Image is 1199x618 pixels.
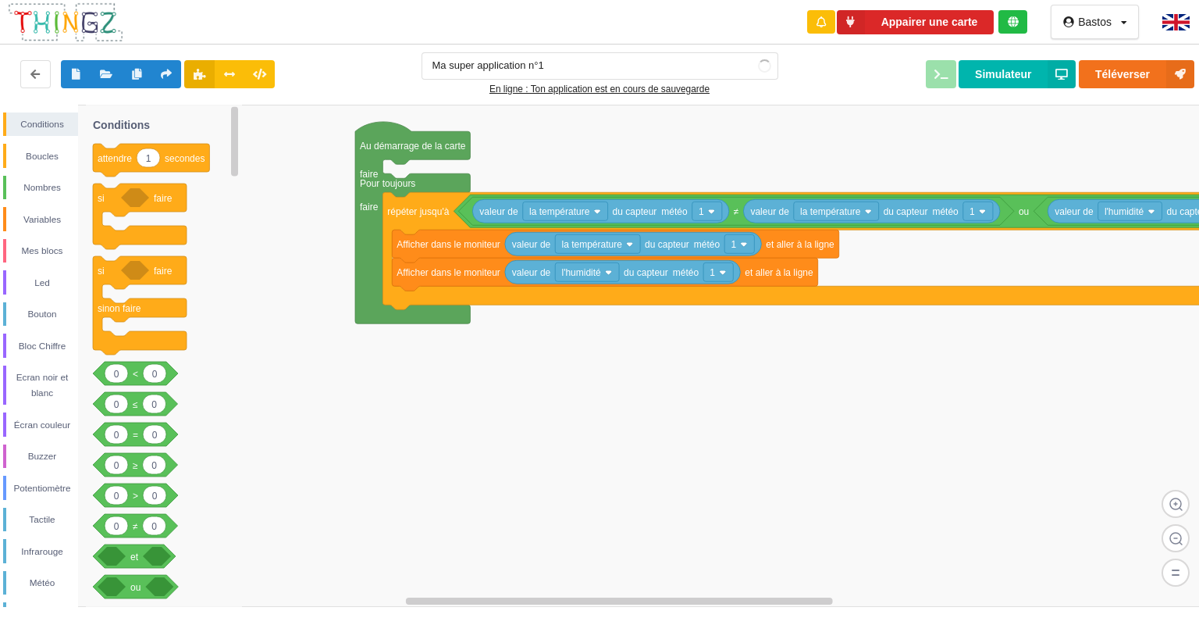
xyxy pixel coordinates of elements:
[6,370,78,401] div: Ecran noir et blanc
[397,239,500,250] text: Afficher dans le moniteur
[133,369,138,380] text: <
[7,2,124,43] img: thingz_logo.png
[998,10,1027,34] div: Tu es connecté au serveur de création de Thingz
[146,153,151,164] text: 1
[837,10,994,34] button: Appairer une carte
[6,306,78,322] div: Bouton
[1105,206,1144,217] text: l'humidité
[422,81,778,97] div: En ligne : Ton application est en cours de sauvegarde
[114,369,119,380] text: 0
[360,178,415,189] text: Pour toujours
[98,153,132,164] text: attendre
[6,243,78,259] div: Mes blocs
[114,399,119,410] text: 0
[529,206,590,217] text: la température
[959,60,1076,88] button: Simulateur
[673,267,699,278] text: météo
[479,206,518,217] text: valeur de
[699,206,704,217] text: 1
[6,148,78,164] div: Boucles
[152,369,158,380] text: 0
[734,206,739,217] text: ≠
[151,399,157,410] text: 0
[645,239,689,250] text: du capteur
[6,275,78,291] div: Led
[152,430,158,441] text: 0
[114,430,119,441] text: 0
[745,267,813,278] text: et aller à la ligne
[6,212,78,227] div: Variables
[360,141,466,152] text: Au démarrage de la carte
[165,153,205,164] text: secondes
[661,206,688,217] text: météo
[154,266,173,277] text: faire
[512,267,551,278] text: valeur de
[360,169,379,180] text: faire
[133,399,138,410] text: ≤
[613,206,657,217] text: du capteur
[6,116,78,132] div: Conditions
[98,303,141,314] text: sinon faire
[1078,16,1112,27] div: Bastos
[133,430,138,441] text: =
[98,266,105,277] text: si
[970,206,975,217] text: 1
[694,239,720,250] text: météo
[6,180,78,195] div: Nombres
[154,193,173,204] text: faire
[6,417,78,433] div: Écran couleur
[387,206,449,217] text: répéter jusqu'à
[360,202,379,213] text: faire
[6,338,78,354] div: Bloc Chiffre
[561,267,601,278] text: l'humidité
[512,239,551,250] text: valeur de
[710,267,715,278] text: 1
[766,239,834,250] text: et aller à la ligne
[561,239,622,250] text: la température
[750,206,789,217] text: valeur de
[93,119,150,131] text: Conditions
[397,267,500,278] text: Afficher dans le moniteur
[1162,14,1190,30] img: gb.png
[884,206,928,217] text: du capteur
[932,206,959,217] text: météo
[624,267,668,278] text: du capteur
[731,239,736,250] text: 1
[1079,60,1194,88] button: Téléverser
[1019,206,1029,217] text: ou
[98,193,105,204] text: si
[1055,206,1094,217] text: valeur de
[800,206,861,217] text: la température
